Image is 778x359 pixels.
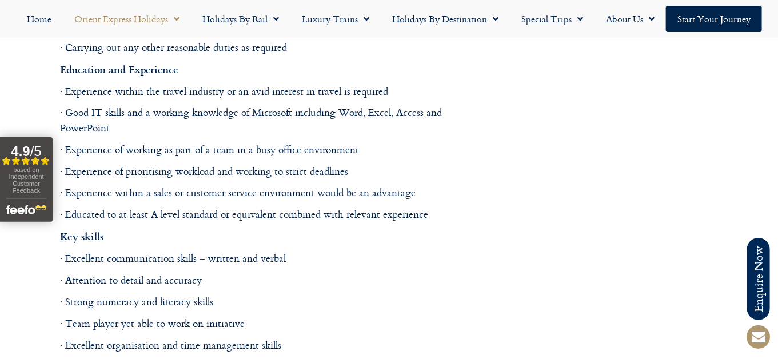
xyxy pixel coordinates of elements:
[6,6,772,32] nav: Menu
[595,6,666,32] a: About Us
[381,6,510,32] a: Holidays by Destination
[510,6,595,32] a: Special Trips
[290,6,381,32] a: Luxury Trains
[63,6,191,32] a: Orient Express Holidays
[15,6,63,32] a: Home
[666,6,762,32] a: Start your Journey
[191,6,290,32] a: Holidays by Rail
